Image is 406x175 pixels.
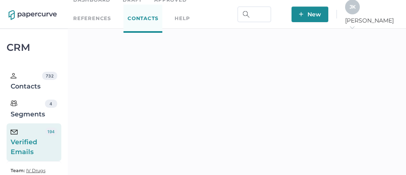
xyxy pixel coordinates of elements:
[45,127,57,136] div: 194
[11,100,45,119] div: Segments
[123,5,162,33] a: Contacts
[9,10,57,20] img: papercurve-logo-colour.7244d18c.svg
[7,44,61,51] div: CRM
[45,100,57,108] div: 4
[42,72,57,80] div: 732
[11,72,42,91] div: Contacts
[299,7,321,22] span: New
[11,127,45,157] div: Verified Emails
[175,14,190,23] div: help
[345,17,397,32] span: [PERSON_NAME]
[11,73,16,79] img: person.20a629c4.svg
[350,4,356,10] span: J K
[73,14,111,23] a: References
[292,7,328,22] button: New
[243,11,249,18] img: search.bf03fe8b.svg
[11,130,18,134] img: email-icon-black.c777dcea.svg
[299,12,303,16] img: plus-white.e19ec114.svg
[349,25,355,30] i: arrow_right
[26,168,45,173] span: IV Drugs
[238,7,271,22] input: Search Workspace
[11,100,17,107] img: segments.b9481e3d.svg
